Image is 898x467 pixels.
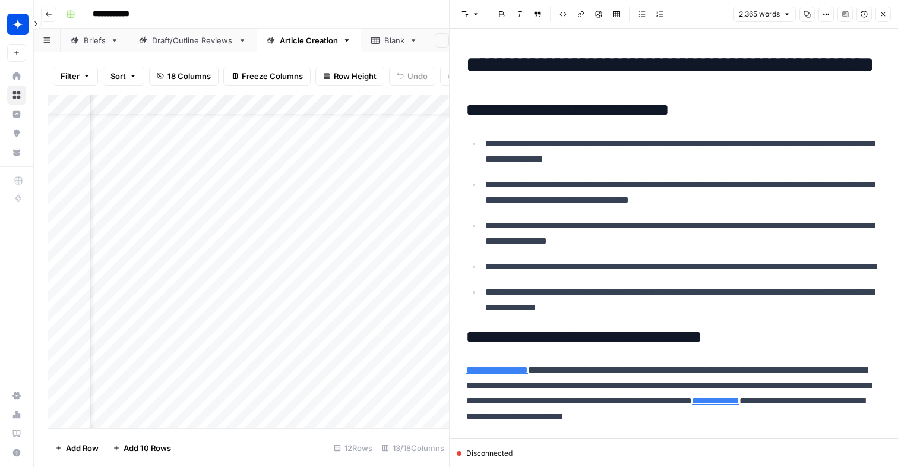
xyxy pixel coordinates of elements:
a: Browse [7,86,26,105]
div: 13/18 Columns [377,438,449,457]
button: Add 10 Rows [106,438,178,457]
span: Undo [407,70,428,82]
button: Filter [53,67,98,86]
span: Sort [110,70,126,82]
button: Help + Support [7,443,26,462]
span: 2,365 words [739,9,780,20]
a: Learning Hub [7,424,26,443]
a: Usage [7,405,26,424]
span: Filter [61,70,80,82]
a: Home [7,67,26,86]
button: Add Row [48,438,106,457]
button: Row Height [315,67,384,86]
button: Sort [103,67,144,86]
div: 12 Rows [329,438,377,457]
button: Workspace: Wiz [7,10,26,39]
span: Add Row [66,442,99,454]
a: Settings [7,386,26,405]
button: 18 Columns [149,67,219,86]
button: Freeze Columns [223,67,311,86]
span: Freeze Columns [242,70,303,82]
a: Draft/Outline Reviews [129,29,257,52]
div: Article Creation [280,34,338,46]
a: Briefs [61,29,129,52]
div: Disconnected [457,448,891,459]
div: Blank [384,34,404,46]
a: Insights [7,105,26,124]
a: Blank [361,29,428,52]
div: Draft/Outline Reviews [152,34,233,46]
button: Undo [389,67,435,86]
a: Opportunities [7,124,26,143]
img: Wiz Logo [7,14,29,35]
button: 2,365 words [733,7,796,22]
a: Article Creation [257,29,361,52]
span: 18 Columns [167,70,211,82]
span: Add 10 Rows [124,442,171,454]
span: Row Height [334,70,377,82]
a: Your Data [7,143,26,162]
div: Briefs [84,34,106,46]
